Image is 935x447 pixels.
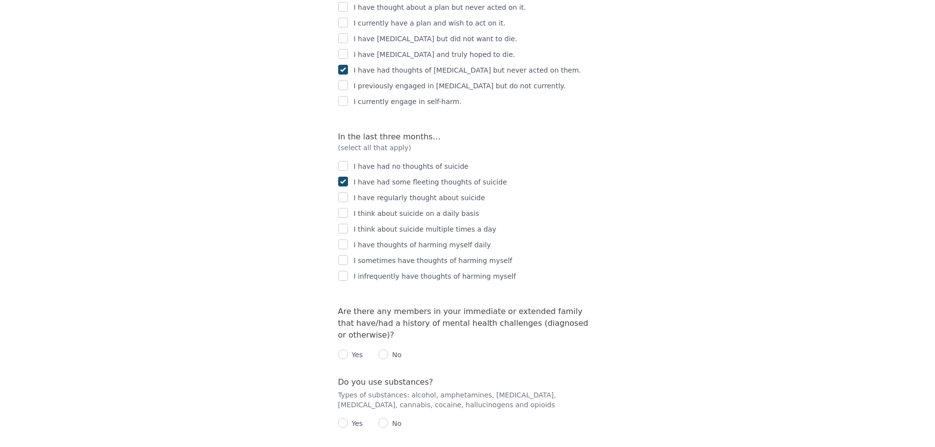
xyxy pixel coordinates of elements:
[388,419,401,428] p: No
[354,17,506,29] p: I currently have a plan and wish to act on it.
[354,239,491,251] p: I have thoughts of harming myself daily
[354,192,485,204] p: I have regularly thought about suicide
[354,160,469,172] p: I have had no thoughts of suicide
[354,270,516,282] p: I infrequently have thoughts of harming myself
[354,223,496,235] p: I think about suicide multiple times a day
[354,255,512,266] p: I sometimes have thoughts of harming myself
[338,143,597,153] p: (select all that apply)
[338,307,588,340] label: Are there any members in your immediate or extended family that have/had a history of mental heal...
[388,350,401,360] p: No
[338,377,433,387] label: Do you use substances?
[338,390,597,410] p: Types of substances: alcohol, amphetamines, [MEDICAL_DATA], [MEDICAL_DATA], cannabis, cocaine, ha...
[354,96,462,107] p: I currently engage in self-harm.
[354,176,507,188] p: I have had some fleeting thoughts of suicide
[354,33,517,45] p: I have [MEDICAL_DATA] but did not want to die.
[354,80,566,92] p: I previously engaged in [MEDICAL_DATA] but do not currently.
[354,1,526,13] p: I have thought about a plan but never acted on it.
[354,49,515,60] p: I have [MEDICAL_DATA] and truly hoped to die.
[348,419,363,428] p: Yes
[354,64,581,76] p: I have had thoughts of [MEDICAL_DATA] but never acted on them.
[338,132,441,141] label: In the last three months…
[348,350,363,360] p: Yes
[354,208,480,219] p: I think about suicide on a daily basis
